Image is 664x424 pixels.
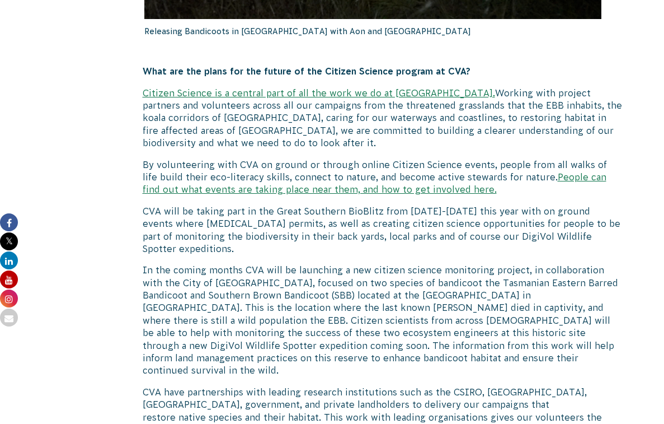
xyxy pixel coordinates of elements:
p: Releasing Bandicoots in [GEOGRAPHIC_DATA] with Aon and [GEOGRAPHIC_DATA] [144,19,602,44]
span: By volunteering with CVA on ground or through online Citizen Science events, people from all walk... [143,160,607,195]
span: CVA will be taking part in the Great Southern BioBlitz from [DATE]-[DATE] this year with on groun... [143,206,620,254]
a: Citizen Science is a central part of all the work we do at [GEOGRAPHIC_DATA]. [143,88,495,98]
span: What are the plans for the future of the Citizen Science program at CVA? [143,66,470,76]
span: Working with project partners and volunteers across all our campaigns from the threatened grassla... [143,88,622,148]
span: In the coming months CVA will be launching a new citizen science monitoring project, in collabora... [143,265,618,375]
